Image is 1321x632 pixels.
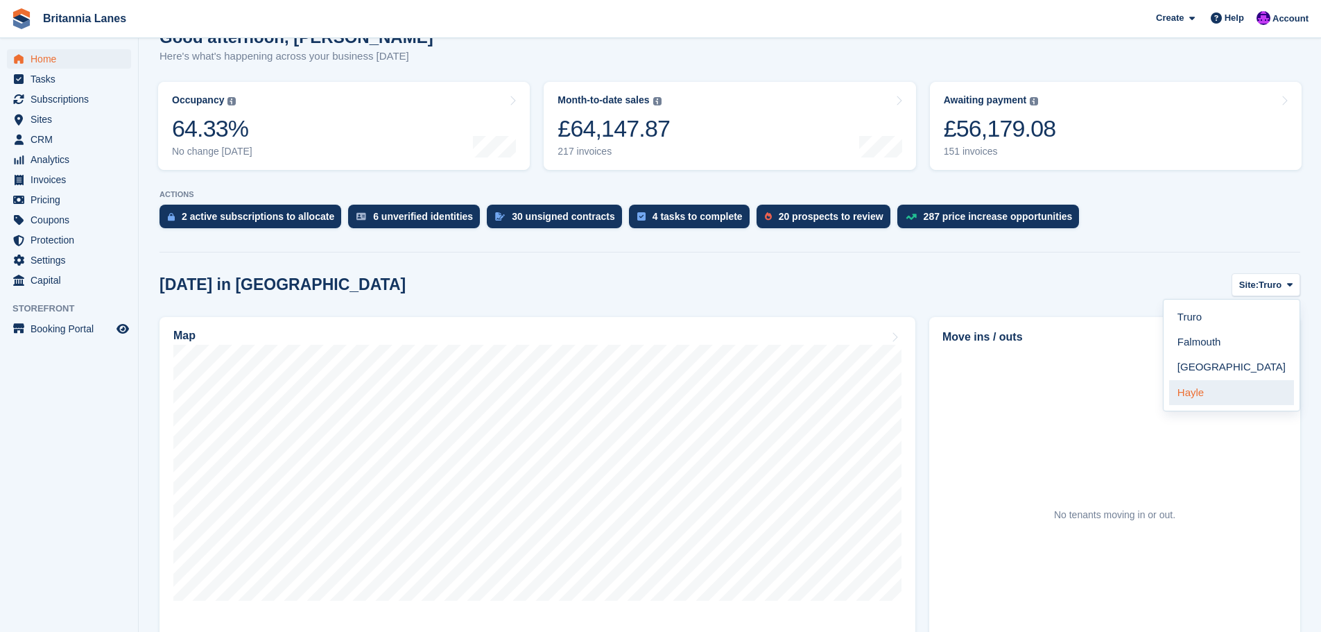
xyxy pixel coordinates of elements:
span: Site: [1239,278,1259,292]
span: Truro [1259,278,1281,292]
span: Coupons [31,210,114,230]
a: Truro [1169,305,1294,330]
span: Storefront [12,302,138,316]
div: 2 active subscriptions to allocate [182,211,334,222]
a: 4 tasks to complete [629,205,757,235]
div: 4 tasks to complete [653,211,743,222]
a: [GEOGRAPHIC_DATA] [1169,355,1294,380]
span: Help [1225,11,1244,25]
img: icon-info-grey-7440780725fd019a000dd9b08b2336e03edf1995a4989e88bcd33f0948082b44.svg [227,97,236,105]
h2: [DATE] in [GEOGRAPHIC_DATA] [159,275,406,294]
div: Awaiting payment [944,94,1027,106]
img: active_subscription_to_allocate_icon-d502201f5373d7db506a760aba3b589e785aa758c864c3986d89f69b8ff3... [168,212,175,221]
div: No change [DATE] [172,146,252,157]
a: menu [7,69,131,89]
a: Month-to-date sales £64,147.87 217 invoices [544,82,915,170]
div: Occupancy [172,94,224,106]
a: Britannia Lanes [37,7,132,30]
a: 6 unverified identities [348,205,487,235]
a: menu [7,210,131,230]
a: menu [7,250,131,270]
span: Create [1156,11,1184,25]
span: Protection [31,230,114,250]
a: Occupancy 64.33% No change [DATE] [158,82,530,170]
p: ACTIONS [159,190,1300,199]
img: Mark Lane [1257,11,1270,25]
p: Here's what's happening across your business [DATE] [159,49,433,65]
span: Invoices [31,170,114,189]
img: prospect-51fa495bee0391a8d652442698ab0144808aea92771e9ea1ae160a38d050c398.svg [765,212,772,221]
h2: Move ins / outs [942,329,1287,345]
div: 217 invoices [558,146,670,157]
a: Preview store [114,321,131,337]
a: menu [7,89,131,109]
a: Awaiting payment £56,179.08 151 invoices [930,82,1302,170]
a: menu [7,319,131,339]
div: £56,179.08 [944,114,1056,143]
span: Home [31,49,114,69]
a: menu [7,170,131,189]
img: price_increase_opportunities-93ffe204e8149a01c8c9dc8f82e8f89637d9d84a8eef4429ea346261dce0b2c0.svg [906,214,917,220]
img: stora-icon-8386f47178a22dfd0bd8f6a31ec36ba5ce8667c1dd55bd0f319d3a0aa187defe.svg [11,8,32,29]
a: 30 unsigned contracts [487,205,629,235]
img: icon-info-grey-7440780725fd019a000dd9b08b2336e03edf1995a4989e88bcd33f0948082b44.svg [1030,97,1038,105]
a: menu [7,49,131,69]
a: Hayle [1169,380,1294,405]
a: menu [7,130,131,149]
a: 20 prospects to review [757,205,897,235]
a: menu [7,230,131,250]
span: Subscriptions [31,89,114,109]
a: menu [7,150,131,169]
span: Account [1272,12,1309,26]
span: Settings [31,250,114,270]
span: Tasks [31,69,114,89]
div: 6 unverified identities [373,211,473,222]
a: menu [7,110,131,129]
span: Sites [31,110,114,129]
a: menu [7,271,131,290]
a: 287 price increase opportunities [897,205,1087,235]
a: menu [7,190,131,210]
div: Month-to-date sales [558,94,649,106]
span: Capital [31,271,114,290]
span: Booking Portal [31,319,114,339]
img: icon-info-grey-7440780725fd019a000dd9b08b2336e03edf1995a4989e88bcd33f0948082b44.svg [653,97,662,105]
div: 64.33% [172,114,252,143]
span: Analytics [31,150,114,169]
div: 30 unsigned contracts [512,211,615,222]
div: £64,147.87 [558,114,670,143]
span: CRM [31,130,114,149]
a: Falmouth [1169,330,1294,355]
img: verify_identity-adf6edd0f0f0b5bbfe63781bf79b02c33cf7c696d77639b501bdc392416b5a36.svg [356,212,366,221]
img: task-75834270c22a3079a89374b754ae025e5fb1db73e45f91037f5363f120a921f8.svg [637,212,646,221]
div: No tenants moving in or out. [1054,508,1175,522]
a: 2 active subscriptions to allocate [159,205,348,235]
div: 151 invoices [944,146,1056,157]
div: 20 prospects to review [779,211,883,222]
button: Site: Truro [1232,273,1300,296]
img: contract_signature_icon-13c848040528278c33f63329250d36e43548de30e8caae1d1a13099fd9432cc5.svg [495,212,505,221]
div: 287 price increase opportunities [924,211,1073,222]
span: Pricing [31,190,114,210]
h2: Map [173,330,196,342]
